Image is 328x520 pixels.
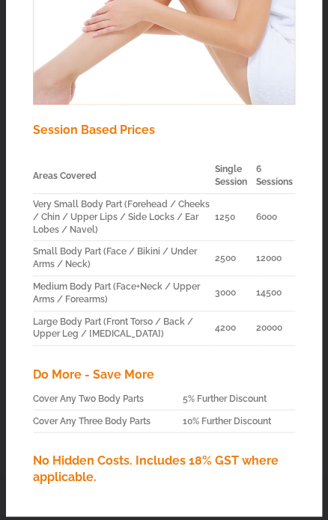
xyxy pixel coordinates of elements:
[33,241,214,276] td: Small Body Part (Face / Bikini / Under Arms / Neck)
[33,194,214,241] td: Very Small Body Part (Forehead / Cheeks / Chin / Upper Lips / Side Locks / Ear Lobes / Navel)
[214,164,246,187] strong: Single Session
[214,241,255,276] td: 2500
[256,311,295,346] td: 20000
[256,241,295,276] td: 12000
[33,276,214,311] td: Medium Body Part (Face+Neck / Upper Arms / Forearms)
[183,388,295,410] td: 5% Further Discount
[33,311,214,346] td: Large Body Part (Front Torso / Back / Upper Leg / [MEDICAL_DATA])
[33,365,295,385] p: Do More - Save More
[256,164,293,187] strong: 6 Sessions
[183,410,295,432] td: 10% Further Discount
[33,120,295,140] p: Session Based Prices
[33,452,295,486] p: No Hidden Costs. Includes 18% GST where applicable.
[256,276,295,311] td: 14500
[33,388,183,410] td: Cover Any Two Body Parts
[33,410,183,432] td: Cover Any Three Body Parts
[33,171,97,181] strong: Areas Covered
[214,194,255,241] td: 1250
[214,276,255,311] td: 3000
[214,311,255,346] td: 4200
[256,194,295,241] td: 6000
